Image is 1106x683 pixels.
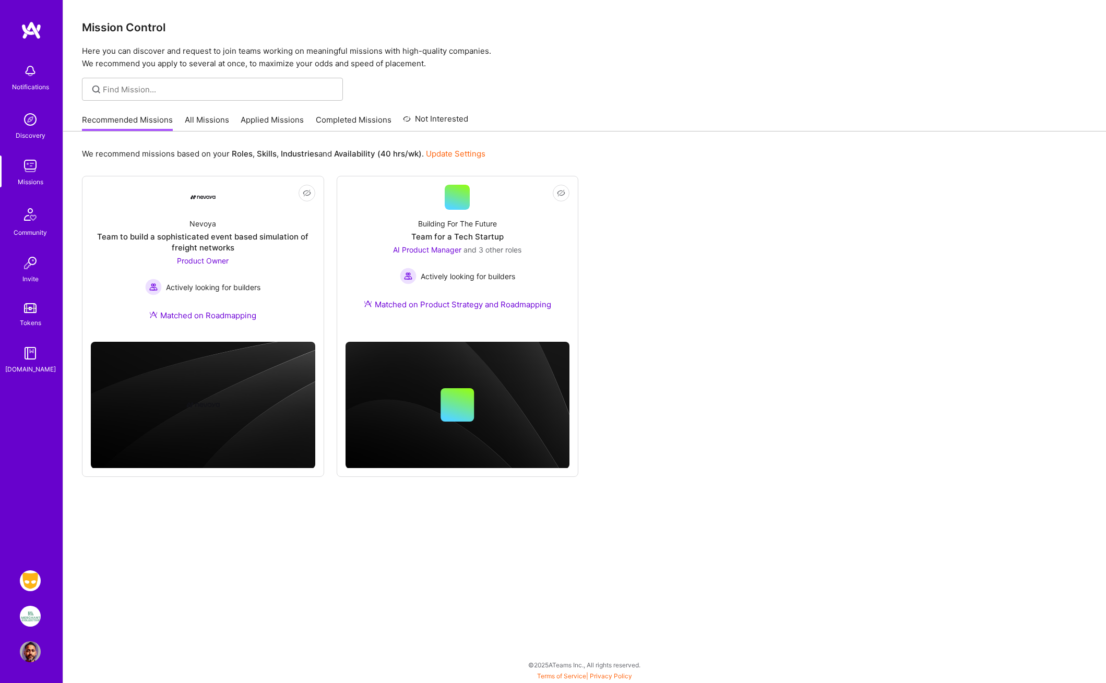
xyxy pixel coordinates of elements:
img: Ateam Purple Icon [149,310,158,319]
b: Availability (40 hrs/wk) [334,149,422,159]
a: Building For The FutureTeam for a Tech StartupAI Product Manager and 3 other rolesActively lookin... [346,185,570,322]
img: guide book [20,343,41,364]
img: Community [18,202,43,227]
img: Ateam Purple Icon [364,299,372,308]
img: Grindr: Product & Marketing [20,570,41,591]
div: Team for a Tech Startup [411,231,504,242]
span: | [537,672,632,680]
span: Actively looking for builders [421,271,515,282]
img: logo [21,21,42,40]
span: Product Owner [177,256,229,265]
i: icon EyeClosed [303,189,311,197]
a: Update Settings [426,149,485,159]
div: Tokens [20,317,41,328]
span: and 3 other roles [463,245,521,254]
img: discovery [20,109,41,130]
a: Not Interested [403,113,468,131]
img: Actively looking for builders [400,268,417,284]
div: Team to build a sophisticated event based simulation of freight networks [91,231,315,253]
a: Recommended Missions [82,114,173,131]
img: Actively looking for builders [145,279,162,295]
p: Here you can discover and request to join teams working on meaningful missions with high-quality ... [82,45,1087,70]
div: Invite [22,273,39,284]
a: We Are The Merchants: Founding Product Manager, Merchant Collective [17,606,43,627]
div: Matched on Product Strategy and Roadmapping [364,299,551,310]
span: Actively looking for builders [166,282,260,293]
a: Company LogoNevoyaTeam to build a sophisticated event based simulation of freight networksProduct... [91,185,315,333]
img: bell [20,61,41,81]
h3: Mission Control [82,21,1087,34]
img: Company logo [186,388,220,422]
div: Building For The Future [418,218,497,229]
a: All Missions [185,114,229,131]
b: Skills [257,149,277,159]
a: User Avatar [17,641,43,662]
i: icon SearchGrey [90,83,102,95]
div: Discovery [16,130,45,141]
input: Find Mission... [103,84,335,95]
a: Terms of Service [537,672,586,680]
div: Notifications [12,81,49,92]
div: Missions [18,176,43,187]
img: Invite [20,253,41,273]
a: Privacy Policy [590,672,632,680]
span: AI Product Manager [393,245,461,254]
div: Nevoya [189,218,216,229]
i: icon EyeClosed [557,189,565,197]
img: cover [91,342,315,469]
img: Company Logo [191,195,216,199]
img: We Are The Merchants: Founding Product Manager, Merchant Collective [20,606,41,627]
img: cover [346,342,570,469]
a: Grindr: Product & Marketing [17,570,43,591]
div: © 2025 ATeams Inc., All rights reserved. [63,652,1106,678]
div: Matched on Roadmapping [149,310,256,321]
p: We recommend missions based on your , , and . [82,148,485,159]
img: User Avatar [20,641,41,662]
img: tokens [24,303,37,313]
b: Industries [281,149,318,159]
div: [DOMAIN_NAME] [5,364,56,375]
a: Completed Missions [316,114,391,131]
b: Roles [232,149,253,159]
div: Community [14,227,47,238]
a: Applied Missions [241,114,304,131]
img: teamwork [20,155,41,176]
